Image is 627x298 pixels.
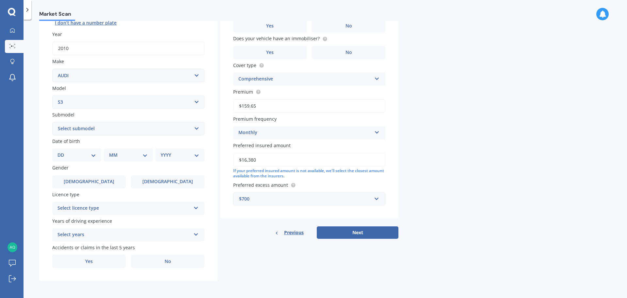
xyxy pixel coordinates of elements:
[317,226,398,239] button: Next
[52,31,62,37] span: Year
[52,244,135,251] span: Accidents or claims in the last 5 years
[233,143,291,149] span: Preferred insured amount
[39,11,75,20] span: Market Scan
[346,23,352,29] span: No
[52,218,112,224] span: Years of driving experience
[52,85,66,91] span: Model
[52,191,79,198] span: Licence type
[233,89,253,95] span: Premium
[8,242,17,252] img: 723624ef1a4dc35ffa62fb6c60f98b32
[233,99,385,113] input: Enter premium
[85,259,93,264] span: Yes
[233,116,277,122] span: Premium frequency
[233,36,320,42] span: Does your vehicle have an immobiliser?
[233,182,288,188] span: Preferred excess amount
[142,179,193,184] span: [DEMOGRAPHIC_DATA]
[266,23,274,29] span: Yes
[266,50,274,55] span: Yes
[346,50,352,55] span: No
[233,168,385,179] div: If your preferred insured amount is not available, we'll select the closest amount available from...
[238,75,372,83] div: Comprehensive
[239,195,372,202] div: $700
[52,138,80,144] span: Date of birth
[52,18,119,28] button: I don’t have a number plate
[57,231,191,239] div: Select years
[52,42,204,55] input: YYYY
[284,228,304,237] span: Previous
[57,204,191,212] div: Select licence type
[238,129,372,137] div: Monthly
[233,153,385,167] input: Enter amount
[233,62,256,68] span: Cover type
[52,59,64,65] span: Make
[52,112,74,118] span: Submodel
[64,179,114,184] span: [DEMOGRAPHIC_DATA]
[52,165,69,171] span: Gender
[165,259,171,264] span: No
